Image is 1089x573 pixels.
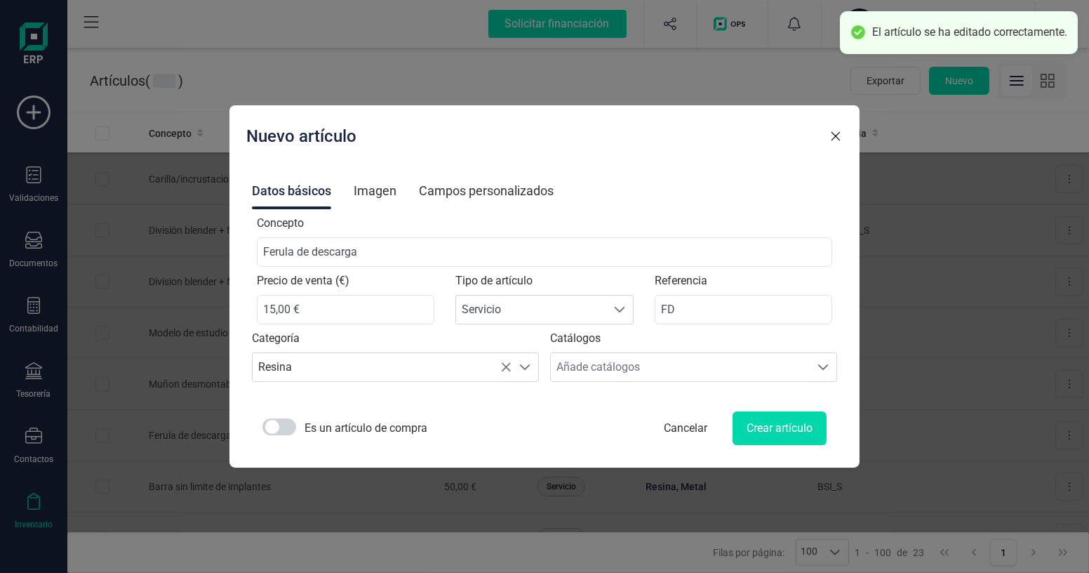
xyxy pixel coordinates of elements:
p: Nuevo artículo [246,125,356,147]
div: Resina [253,353,512,381]
div: Campos personalizados [419,173,554,209]
label: Precio de venta (€) [257,272,349,289]
label: Categoría [252,330,539,347]
div: El artículo se ha editado correctamente. [872,25,1067,40]
div: Añade catálogos [551,353,810,381]
label: Concepto [257,215,304,232]
span: Es un artículo de compra [305,420,427,437]
label: Tipo de artículo [455,272,533,289]
button: Crear artículo [733,411,827,445]
div: Datos básicos [252,173,331,209]
span: Servicio [456,296,606,324]
div: Imagen [354,173,396,209]
label: Catálogos [550,330,837,347]
label: Referencia [655,272,707,289]
span: Cancelar [650,411,721,445]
